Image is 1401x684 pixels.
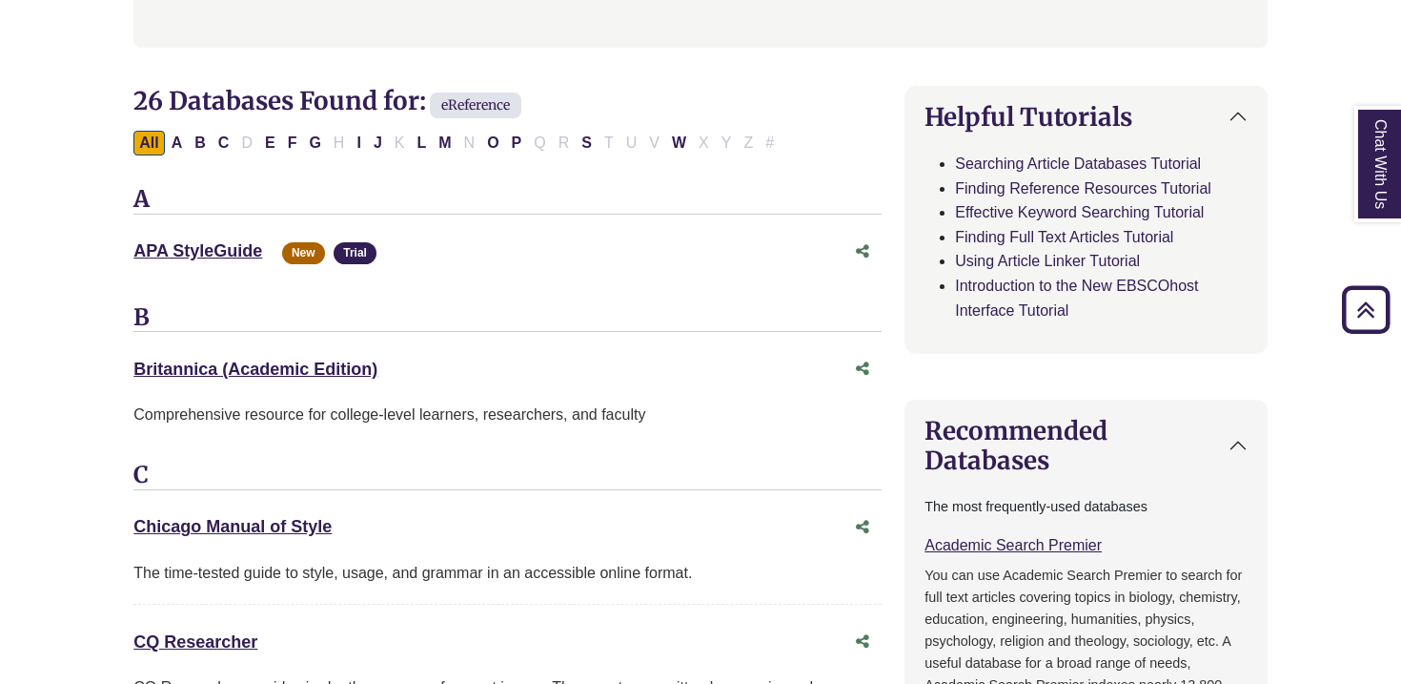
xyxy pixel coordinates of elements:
[282,242,325,264] span: New
[924,496,1248,518] p: The most frequently-used databases
[133,304,882,333] h3: B
[213,131,235,155] button: Filter Results C
[955,155,1201,172] a: Searching Article Databases Tutorial
[411,131,432,155] button: Filter Results L
[133,517,332,536] a: Chicago Manual of Style
[905,87,1267,147] button: Helpful Tutorials
[351,131,366,155] button: Filter Results I
[133,561,882,586] div: The time-tested guide to style, usage, and grammar in an accessible online format.
[303,131,326,155] button: Filter Results G
[843,624,882,660] button: Share this database
[843,351,882,387] button: Share this database
[955,229,1173,245] a: Finding Full Text Articles Tutorial
[133,134,782,150] div: Alpha-list to filter by first letter of database name
[133,186,882,215] h3: A
[506,131,528,155] button: Filter Results P
[133,241,262,260] a: APA StyleGuide
[955,253,1140,269] a: Using Article Linker Tutorial
[282,131,303,155] button: Filter Results F
[955,180,1211,197] a: Finding Reference Resources Tutorial
[133,85,426,116] span: 26 Databases Found for:
[189,131,212,155] button: Filter Results B
[576,131,598,155] button: Filter Results S
[133,403,882,427] p: Comprehensive resource for college-level learners, researchers, and faculty
[955,204,1204,220] a: Effective Keyword Searching Tutorial
[259,131,281,155] button: Filter Results E
[334,242,376,264] span: Trial
[843,509,882,546] button: Share this database
[666,131,692,155] button: Filter Results W
[843,234,882,270] button: Share this database
[133,360,377,379] a: Britannica (Academic Edition)
[368,131,388,155] button: Filter Results J
[166,131,189,155] button: Filter Results A
[905,401,1267,490] button: Recommended Databases
[133,131,164,155] button: All
[433,131,457,155] button: Filter Results M
[481,131,504,155] button: Filter Results O
[1335,297,1396,322] a: Back to Top
[133,462,882,490] h3: C
[924,537,1102,553] a: Academic Search Premier
[430,93,521,118] span: eReference
[133,632,257,652] a: CQ Researcher
[955,278,1198,319] a: Introduction to the New EBSCOhost Interface Tutorial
